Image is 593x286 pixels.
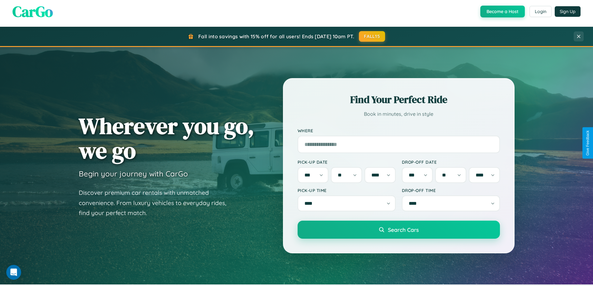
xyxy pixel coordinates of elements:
iframe: Intercom live chat [6,265,21,280]
button: Search Cars [298,221,500,239]
p: Book in minutes, drive in style [298,110,500,119]
label: Drop-off Time [402,188,500,193]
h3: Begin your journey with CarGo [79,169,188,178]
button: Become a Host [480,6,525,17]
p: Discover premium car rentals with unmatched convenience. From luxury vehicles to everyday rides, ... [79,188,234,218]
h1: Wherever you go, we go [79,114,254,163]
label: Drop-off Date [402,159,500,165]
button: FALL15 [359,31,385,42]
label: Pick-up Time [298,188,396,193]
label: Where [298,128,500,133]
button: Login [529,6,552,17]
button: Sign Up [555,6,581,17]
span: Search Cars [388,226,419,233]
span: CarGo [12,1,53,22]
label: Pick-up Date [298,159,396,165]
span: Fall into savings with 15% off for all users! Ends [DATE] 10am PT. [198,33,354,40]
div: Give Feedback [586,130,590,156]
h2: Find Your Perfect Ride [298,93,500,106]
